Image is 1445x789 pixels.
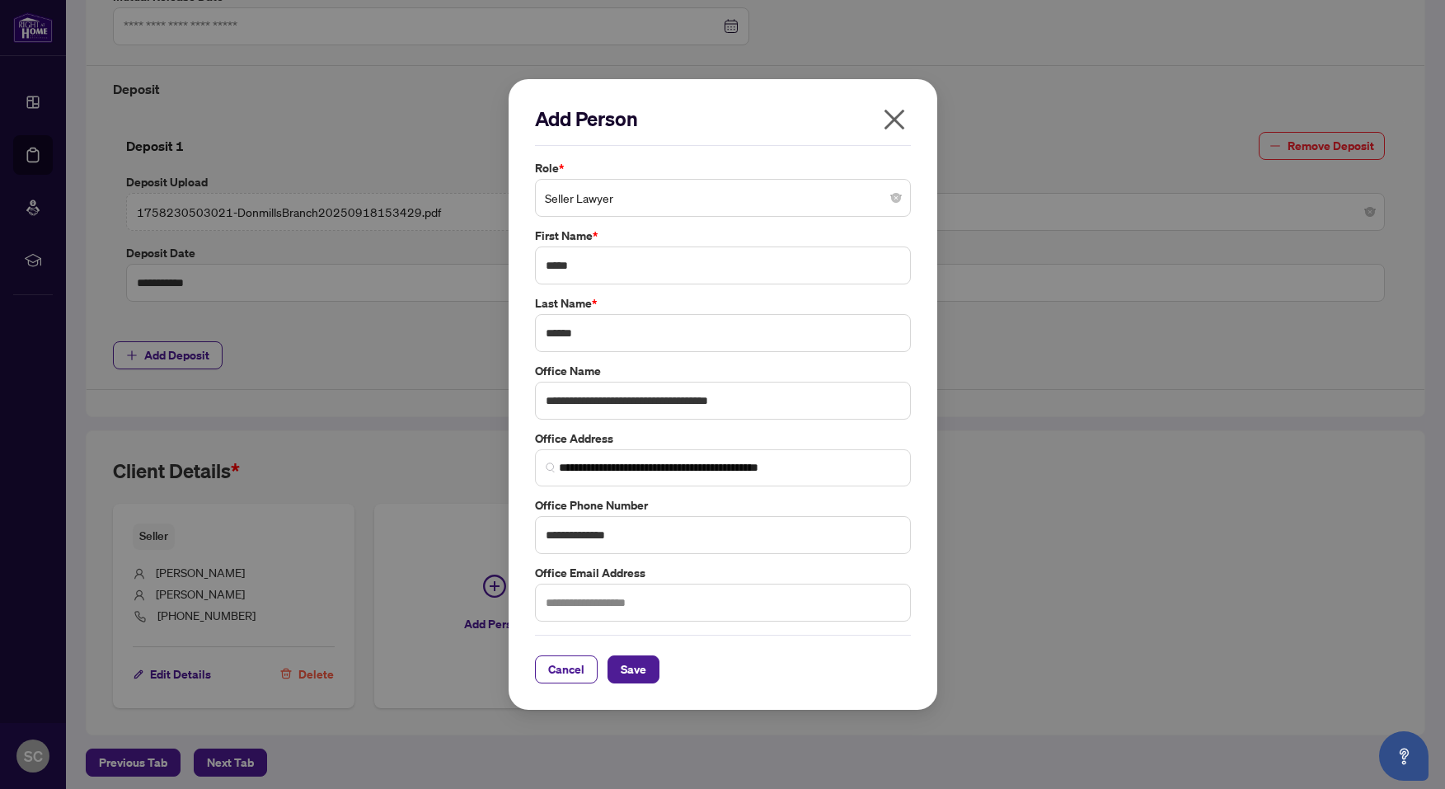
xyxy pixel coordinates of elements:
label: Office Name [535,362,911,380]
label: Office Address [535,430,911,448]
img: search_icon [546,463,556,472]
label: Last Name [535,294,911,312]
span: close [881,106,908,133]
label: First Name [535,227,911,245]
span: Save [621,656,646,683]
label: Role [535,159,911,177]
button: Open asap [1379,731,1429,781]
label: Office Phone Number [535,496,911,514]
button: Save [608,655,659,683]
span: close-circle [891,193,901,203]
label: Office Email Address [535,564,911,582]
span: Cancel [548,656,584,683]
h2: Add Person [535,106,911,132]
button: Cancel [535,655,598,683]
span: Seller Lawyer [545,182,901,214]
